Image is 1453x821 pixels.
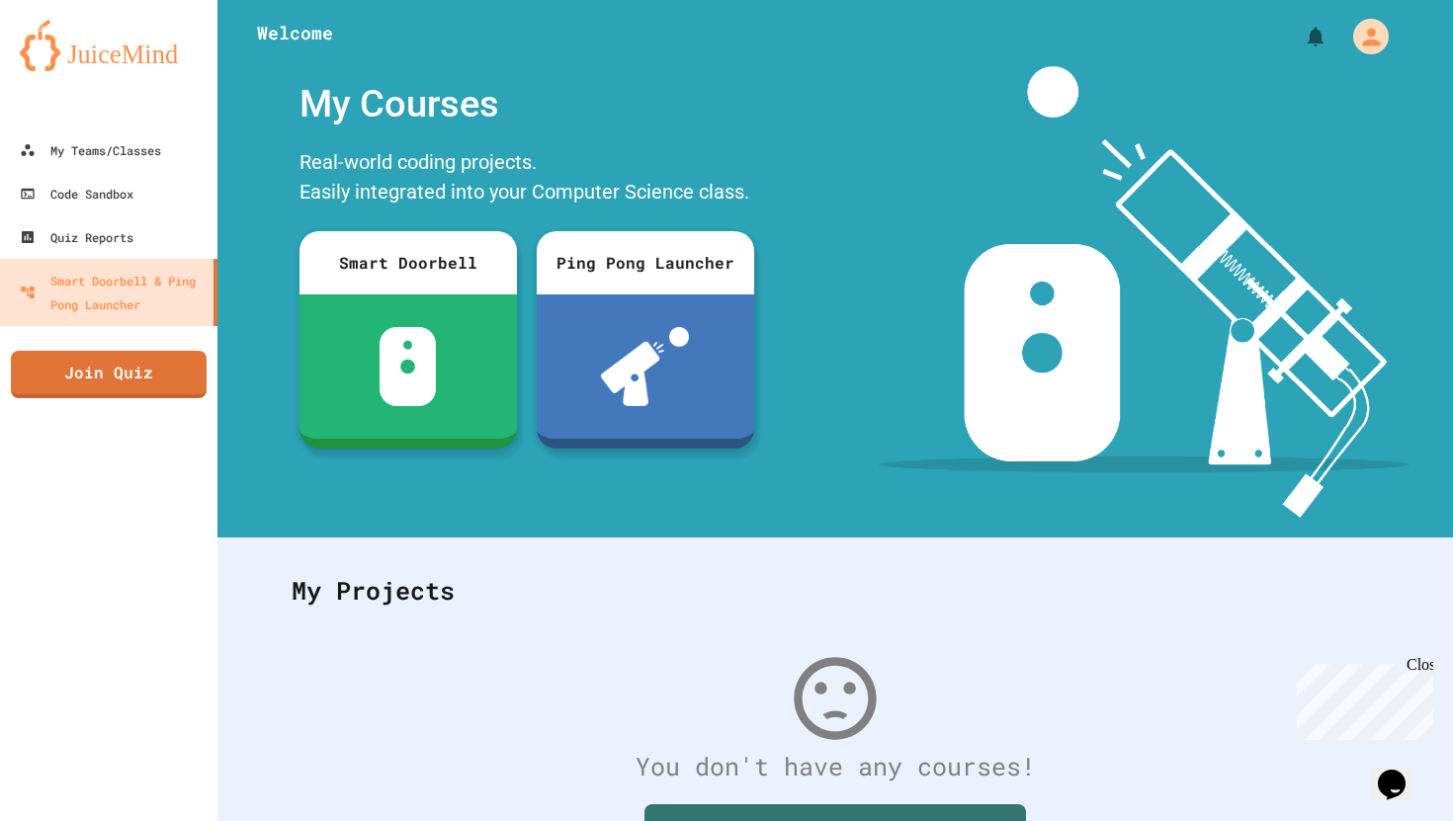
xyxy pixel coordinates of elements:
[299,231,517,294] div: Smart Doorbell
[1370,742,1433,801] iframe: chat widget
[1267,20,1332,53] div: My Notifications
[8,8,136,125] div: Chat with us now!Close
[272,748,1399,785] div: You don't have any courses!
[20,269,206,316] div: Smart Doorbell & Ping Pong Launcher
[290,142,764,216] div: Real-world coding projects. Easily integrated into your Computer Science class.
[1332,14,1394,59] div: My Account
[20,182,133,205] div: Code Sandbox
[20,138,161,162] div: My Teams/Classes
[20,225,133,249] div: Quiz Reports
[380,327,436,406] img: sdb-white.svg
[537,231,754,294] div: Ping Pong Launcher
[272,552,1399,629] div: My Projects
[1289,656,1433,740] iframe: chat widget
[601,327,689,406] img: ppl-with-ball.png
[11,351,207,398] a: Join Quiz
[290,66,764,142] div: My Courses
[879,66,1409,518] img: banner-image-my-projects.png
[20,20,198,71] img: logo-orange.svg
